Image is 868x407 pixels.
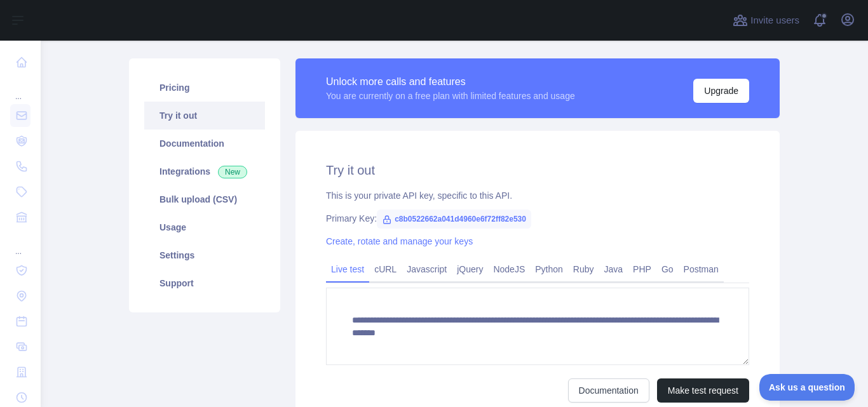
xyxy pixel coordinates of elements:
a: PHP [628,259,656,279]
a: Java [599,259,628,279]
a: Live test [326,259,369,279]
div: You are currently on a free plan with limited features and usage [326,90,575,102]
a: NodeJS [488,259,530,279]
a: Documentation [144,130,265,157]
div: Primary Key: [326,212,749,225]
a: Usage [144,213,265,241]
a: jQuery [452,259,488,279]
a: Settings [144,241,265,269]
a: Documentation [568,378,649,403]
span: Invite users [750,13,799,28]
span: c8b0522662a041d4960e6f72ff82e530 [377,210,531,229]
a: Support [144,269,265,297]
div: ... [10,76,31,102]
span: New [218,166,247,178]
iframe: Toggle Customer Support [759,374,855,401]
a: Python [530,259,568,279]
h2: Try it out [326,161,749,179]
div: ... [10,231,31,257]
a: Javascript [402,259,452,279]
button: Upgrade [693,79,749,103]
a: Postman [679,259,724,279]
button: Invite users [730,10,802,30]
div: Unlock more calls and features [326,74,575,90]
div: This is your private API key, specific to this API. [326,189,749,202]
a: Create, rotate and manage your keys [326,236,473,246]
button: Make test request [657,378,749,403]
a: Go [656,259,679,279]
a: Integrations New [144,157,265,185]
a: Pricing [144,74,265,102]
a: Bulk upload (CSV) [144,185,265,213]
a: Ruby [568,259,599,279]
a: cURL [369,259,402,279]
a: Try it out [144,102,265,130]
